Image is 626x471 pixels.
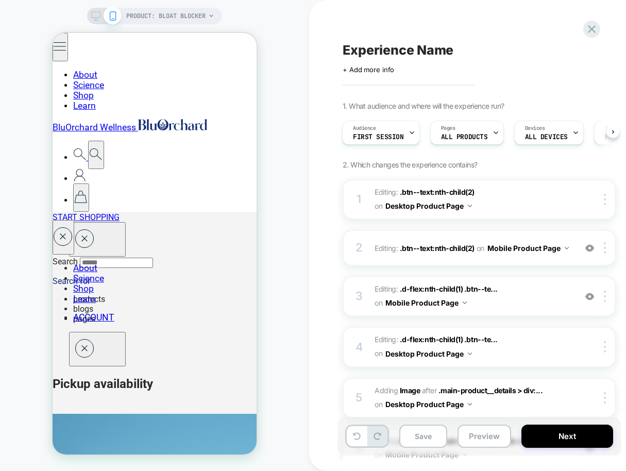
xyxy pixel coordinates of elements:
[21,140,33,150] a: Account
[375,296,382,309] span: on
[585,292,594,301] img: crossed eye
[400,386,420,395] b: Image
[605,125,625,132] span: Trigger
[463,301,467,304] img: down arrow
[604,341,606,352] img: close
[375,333,571,361] span: Editing :
[441,133,488,141] span: ALL PRODUCTS
[458,425,511,448] button: Preview
[354,189,364,210] div: 1
[86,86,155,97] img: BluOrchard Wellness
[468,205,472,207] img: down arrow
[400,244,475,253] span: .btn--text:nth-child(2)
[525,133,568,141] span: ALL DEVICES
[21,279,62,290] a: ACCOUNT
[343,102,504,110] span: 1. What audience and where will the experience run?
[375,282,571,310] span: Editing :
[21,47,52,57] a: Science
[126,8,206,24] span: PRODUCT: Bloat Blocker
[354,337,364,358] div: 4
[354,388,364,408] div: 5
[604,291,606,302] img: close
[385,295,467,310] button: Mobile Product Page
[385,198,472,213] button: Desktop Product Page
[604,392,606,403] img: close
[375,186,571,213] span: Editing :
[21,240,52,250] a: Science
[487,241,569,256] button: Mobile Product Page
[21,150,37,179] button: 0 items cart
[468,403,472,406] img: down arrow
[385,346,472,361] button: Desktop Product Page
[400,335,498,344] span: .d-flex:nth-child(1) .btn--te...
[604,194,606,205] img: close
[441,125,455,132] span: Pages
[21,37,45,47] a: About
[375,386,420,395] span: Adding
[438,386,543,395] span: .main-product__details > div:...
[21,261,43,271] a: Learn
[400,284,498,293] span: .d-flex:nth-child(1) .btn--te...
[354,238,364,258] div: 2
[343,160,477,169] span: 2. Which changes the experience contains?
[353,125,376,132] span: Audience
[21,68,43,78] a: Learn
[16,299,73,333] button: Close module popup Pickup availability
[604,242,606,254] img: close
[521,425,613,448] button: Next
[385,397,472,412] button: Desktop Product Page
[354,286,364,307] div: 3
[21,57,41,68] a: Shop
[375,241,571,256] span: Editing :
[399,425,447,448] button: Save
[375,199,382,212] span: on
[422,386,437,395] span: AFTER
[21,250,41,261] a: Shop
[36,108,52,136] button: Search
[21,230,45,240] a: About
[353,133,404,141] span: First Session
[343,65,394,74] span: + Add more info
[343,42,453,58] span: Experience Name
[525,125,545,132] span: Devices
[375,398,382,411] span: on
[21,119,36,129] a: Search
[375,347,382,360] span: on
[565,247,569,249] img: down arrow
[468,352,472,355] img: down arrow
[400,188,475,196] span: .btn--text:nth-child(2)
[477,242,484,255] span: on
[585,244,594,253] img: crossed eye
